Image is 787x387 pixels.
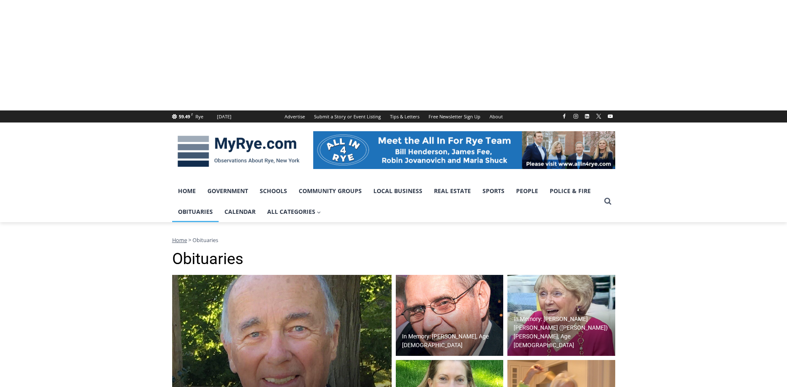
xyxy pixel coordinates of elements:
div: [DATE] [217,113,231,120]
img: All in for Rye [313,131,615,169]
a: Government [202,181,254,201]
a: X [594,111,604,121]
a: Obituaries [172,201,219,222]
span: > [188,236,191,244]
nav: Primary Navigation [172,181,600,223]
img: Obituary - Maureen Catherine Devlin Koecheler [507,275,615,356]
a: About [485,110,507,122]
span: 59.49 [179,113,190,120]
a: In Memory: [PERSON_NAME] [PERSON_NAME] ([PERSON_NAME]) [PERSON_NAME], Age [DEMOGRAPHIC_DATA] [507,275,615,356]
h2: In Memory: [PERSON_NAME] [PERSON_NAME] ([PERSON_NAME]) [PERSON_NAME], Age [DEMOGRAPHIC_DATA] [514,315,613,350]
a: Instagram [571,111,581,121]
a: Local Business [368,181,428,201]
a: Advertise [280,110,309,122]
img: MyRye.com [172,130,305,173]
a: Sports [477,181,510,201]
h1: Obituaries [172,250,615,269]
a: Home [172,181,202,201]
span: Obituaries [192,236,218,244]
span: F [191,112,193,117]
h2: In Memory: [PERSON_NAME], Age [DEMOGRAPHIC_DATA] [402,332,502,350]
a: Tips & Letters [385,110,424,122]
a: Home [172,236,187,244]
a: Real Estate [428,181,477,201]
nav: Secondary Navigation [280,110,507,122]
a: YouTube [605,111,615,121]
button: View Search Form [600,194,615,209]
a: In Memory: [PERSON_NAME], Age [DEMOGRAPHIC_DATA] [396,275,504,356]
a: Submit a Story or Event Listing [309,110,385,122]
a: All Categories [261,201,327,222]
a: Community Groups [293,181,368,201]
div: Rye [195,113,203,120]
a: Facebook [559,111,569,121]
a: Schools [254,181,293,201]
nav: Breadcrumbs [172,236,615,244]
img: Obituary - Donald J. Demas [396,275,504,356]
a: Calendar [219,201,261,222]
a: People [510,181,544,201]
a: Free Newsletter Sign Up [424,110,485,122]
span: All Categories [267,207,321,216]
a: Linkedin [582,111,592,121]
a: Police & Fire [544,181,597,201]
